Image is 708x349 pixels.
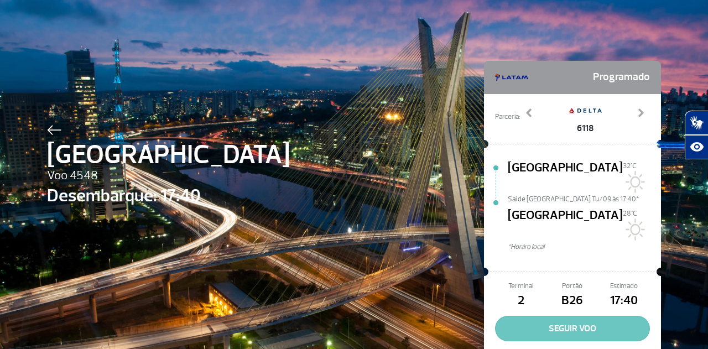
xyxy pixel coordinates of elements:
span: Parceria: [495,112,520,122]
span: Programado [593,66,650,88]
span: *Horáro local [508,242,661,252]
button: Abrir recursos assistivos. [685,135,708,159]
span: B26 [546,291,598,310]
span: 28°C [623,209,637,218]
img: Sol [623,171,645,193]
span: [GEOGRAPHIC_DATA] [508,159,623,194]
span: 17:40 [598,291,650,310]
img: Sol [623,218,645,241]
span: Estimado [598,281,650,291]
span: Desembarque: 17:40 [47,183,290,209]
span: Voo 4548 [47,166,290,185]
div: Plugin de acessibilidade da Hand Talk. [685,111,708,159]
span: [GEOGRAPHIC_DATA] [47,135,290,175]
span: Portão [546,281,598,291]
span: 32°C [623,162,637,170]
span: Sai de [GEOGRAPHIC_DATA] Tu/09 às 17:40* [508,194,661,202]
span: [GEOGRAPHIC_DATA] [508,206,623,242]
button: SEGUIR VOO [495,316,650,341]
span: 2 [495,291,546,310]
span: 6118 [569,122,602,135]
button: Abrir tradutor de língua de sinais. [685,111,708,135]
span: Terminal [495,281,546,291]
